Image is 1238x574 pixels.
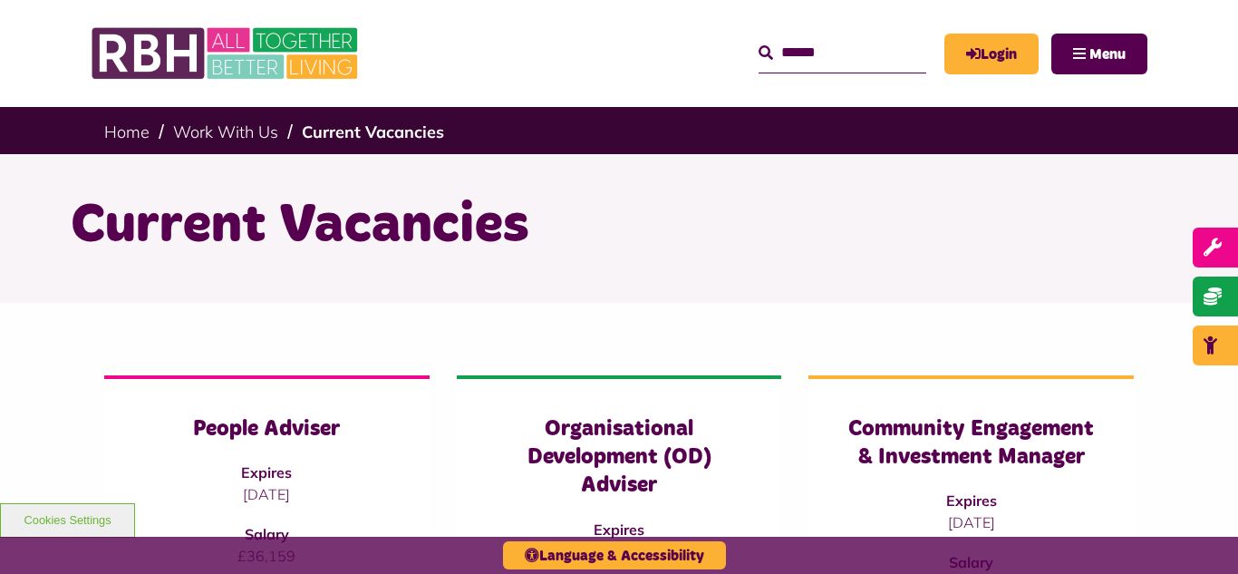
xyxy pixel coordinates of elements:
a: Work With Us [173,122,278,142]
a: MyRBH [944,34,1039,74]
a: Home [104,122,150,142]
strong: Salary [245,525,289,543]
p: [DATE] [845,511,1098,533]
h1: Current Vacancies [71,190,1167,261]
button: Language & Accessibility [503,541,726,569]
strong: Expires [946,491,997,510]
h3: Community Engagement & Investment Manager [845,415,1098,472]
strong: Expires [594,520,644,539]
h3: Organisational Development (OD) Adviser [493,415,746,501]
h3: People Adviser [140,415,393,443]
span: Menu [1089,47,1126,62]
img: RBH [91,18,363,89]
button: Navigation [1051,34,1147,74]
a: Current Vacancies [302,122,444,142]
strong: Expires [241,463,292,482]
p: [DATE] [140,483,393,505]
